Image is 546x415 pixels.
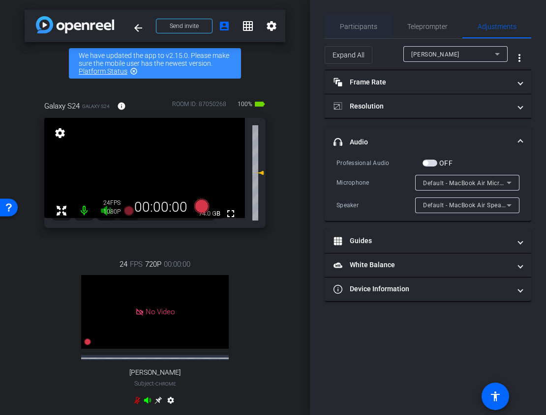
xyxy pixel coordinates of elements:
[254,98,266,110] mat-icon: battery_std
[156,19,212,33] button: Send invite
[325,94,531,118] mat-expansion-panel-header: Resolution
[334,101,511,111] mat-panel-title: Resolution
[508,46,531,70] button: More Options for Adjustments Panel
[333,46,364,64] span: Expand All
[155,381,176,387] span: Chrome
[325,277,531,301] mat-expansion-panel-header: Device Information
[165,396,177,408] mat-icon: settings
[325,253,531,277] mat-expansion-panel-header: White Balance
[225,208,237,220] mat-icon: fullscreen
[334,236,511,246] mat-panel-title: Guides
[172,100,226,114] div: ROOM ID: 87050268
[145,259,161,270] span: 720P
[130,259,143,270] span: FPS
[242,20,254,32] mat-icon: grid_on
[411,51,459,58] span: [PERSON_NAME]
[336,200,415,210] div: Speaker
[103,199,128,207] div: 24
[134,379,176,388] span: Subject
[437,158,453,168] label: OFF
[325,229,531,253] mat-expansion-panel-header: Guides
[252,167,264,179] mat-icon: 0 dB
[130,67,138,75] mat-icon: highlight_off
[146,307,175,316] span: No Video
[218,20,230,32] mat-icon: account_box
[36,16,114,33] img: app-logo
[120,259,127,270] span: 24
[110,199,121,206] span: FPS
[334,260,511,270] mat-panel-title: White Balance
[164,259,190,270] span: 00:00:00
[132,22,144,34] mat-icon: arrow_back
[514,52,525,64] mat-icon: more_vert
[170,22,199,30] span: Send invite
[103,208,128,216] div: 1080P
[236,96,254,112] span: 100%
[128,199,194,216] div: 00:00:00
[129,368,181,377] span: [PERSON_NAME]
[69,48,241,79] div: We have updated the app to v2.15.0. Please make sure the mobile user has the newest version.
[489,390,501,402] mat-icon: accessibility
[407,23,448,30] span: Teleprompter
[117,102,126,111] mat-icon: info
[336,158,423,168] div: Professional Audio
[325,158,531,221] div: Audio
[423,201,540,209] span: Default - MacBook Air Speakers (Built-in)
[44,101,80,111] span: Galaxy S24
[325,70,531,94] mat-expansion-panel-header: Frame Rate
[340,23,377,30] span: Participants
[79,67,127,75] a: Platform Status
[325,126,531,158] mat-expansion-panel-header: Audio
[478,23,516,30] span: Adjustments
[154,380,155,387] span: -
[334,137,511,147] mat-panel-title: Audio
[334,284,511,294] mat-panel-title: Device Information
[334,77,511,87] mat-panel-title: Frame Rate
[266,20,277,32] mat-icon: settings
[336,178,415,188] div: Microphone
[53,127,67,139] mat-icon: settings
[325,46,372,64] button: Expand All
[82,103,110,110] span: Galaxy S24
